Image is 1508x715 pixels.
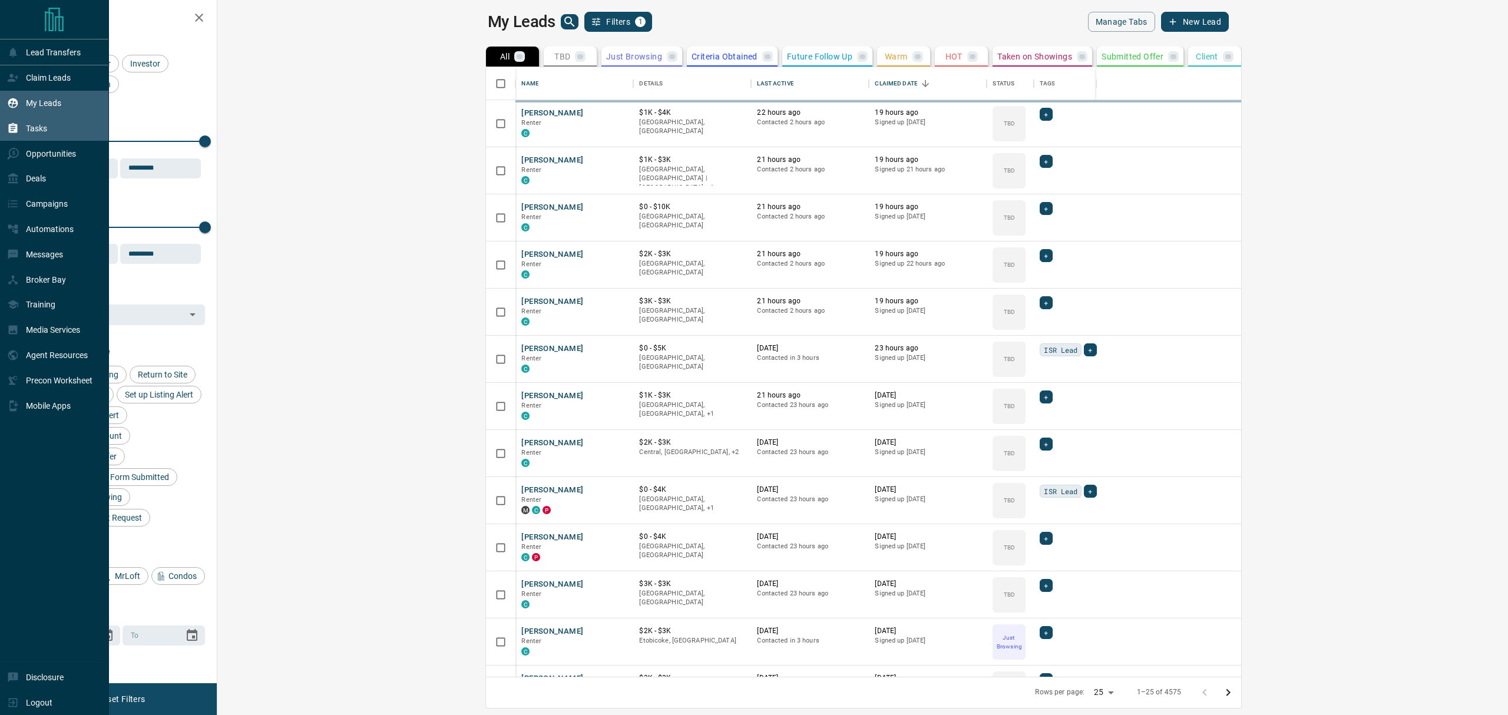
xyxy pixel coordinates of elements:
[757,532,863,542] p: [DATE]
[633,67,751,100] div: Details
[111,571,144,581] span: MrLoft
[639,306,745,325] p: [GEOGRAPHIC_DATA], [GEOGRAPHIC_DATA]
[521,579,583,590] button: [PERSON_NAME]
[1088,485,1092,497] span: +
[875,118,981,127] p: Signed up [DATE]
[757,589,863,598] p: Contacted 23 hours ago
[521,496,541,504] span: Renter
[1040,202,1052,215] div: +
[1088,12,1155,32] button: Manage Tabs
[1089,684,1117,701] div: 25
[184,306,201,323] button: Open
[1040,296,1052,309] div: +
[134,370,191,379] span: Return to Site
[1088,344,1092,356] span: +
[757,485,863,495] p: [DATE]
[1040,249,1052,262] div: +
[1044,438,1048,450] span: +
[121,390,197,399] span: Set up Listing Alert
[1137,687,1182,697] p: 1–25 of 4575
[639,296,745,306] p: $3K - $3K
[757,390,863,400] p: 21 hours ago
[875,67,918,100] div: Claimed Date
[757,202,863,212] p: 21 hours ago
[1003,496,1014,505] p: TBD
[757,67,793,100] div: Last Active
[1040,155,1052,168] div: +
[1084,485,1096,498] div: +
[875,485,981,495] p: [DATE]
[875,495,981,504] p: Signed up [DATE]
[1003,355,1014,363] p: TBD
[1044,580,1048,591] span: +
[122,55,168,72] div: Investor
[126,59,164,68] span: Investor
[636,18,644,26] span: 1
[757,495,863,504] p: Contacted 23 hours ago
[787,52,852,61] p: Future Follow Up
[639,212,745,230] p: [GEOGRAPHIC_DATA], [GEOGRAPHIC_DATA]
[1003,449,1014,458] p: TBD
[875,589,981,598] p: Signed up [DATE]
[994,633,1024,651] p: Just Browsing
[875,626,981,636] p: [DATE]
[521,223,530,231] div: condos.ca
[757,353,863,363] p: Contacted in 3 hours
[639,448,745,457] p: Downtown, Toronto
[532,506,540,514] div: condos.ca
[1044,532,1048,544] span: +
[757,118,863,127] p: Contacted 2 hours ago
[521,119,541,127] span: Renter
[757,165,863,174] p: Contacted 2 hours ago
[1003,213,1014,222] p: TBD
[1040,108,1052,121] div: +
[521,166,541,174] span: Renter
[1040,626,1052,639] div: +
[757,438,863,448] p: [DATE]
[521,260,541,268] span: Renter
[1003,119,1014,128] p: TBD
[757,626,863,636] p: [DATE]
[987,67,1034,100] div: Status
[561,14,578,29] button: search button
[639,155,745,165] p: $1K - $3K
[1040,438,1052,451] div: +
[875,343,981,353] p: 23 hours ago
[488,12,555,31] h1: My Leads
[757,306,863,316] p: Contacted 2 hours ago
[521,590,541,598] span: Renter
[875,438,981,448] p: [DATE]
[875,155,981,165] p: 19 hours ago
[1084,343,1096,356] div: +
[1003,260,1014,269] p: TBD
[875,202,981,212] p: 19 hours ago
[1003,166,1014,175] p: TBD
[180,624,204,647] button: Choose date
[521,365,530,373] div: condos.ca
[875,259,981,269] p: Signed up 22 hours ago
[532,553,540,561] div: property.ca
[1003,402,1014,411] p: TBD
[875,400,981,410] p: Signed up [DATE]
[1040,390,1052,403] div: +
[521,673,583,684] button: [PERSON_NAME]
[757,400,863,410] p: Contacted 23 hours ago
[1102,52,1163,61] p: Submitted Offer
[554,52,570,61] p: TBD
[38,12,205,26] h2: Filters
[639,438,745,448] p: $2K - $3K
[1040,532,1052,545] div: +
[521,343,583,355] button: [PERSON_NAME]
[639,636,745,646] p: Etobicoke, [GEOGRAPHIC_DATA]
[757,673,863,683] p: [DATE]
[875,296,981,306] p: 19 hours ago
[875,249,981,259] p: 19 hours ago
[639,259,745,277] p: [GEOGRAPHIC_DATA], [GEOGRAPHIC_DATA]
[875,165,981,174] p: Signed up 21 hours ago
[521,402,541,409] span: Renter
[1044,108,1048,120] span: +
[521,355,541,362] span: Renter
[875,448,981,457] p: Signed up [DATE]
[1044,627,1048,638] span: +
[639,589,745,607] p: [GEOGRAPHIC_DATA], [GEOGRAPHIC_DATA]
